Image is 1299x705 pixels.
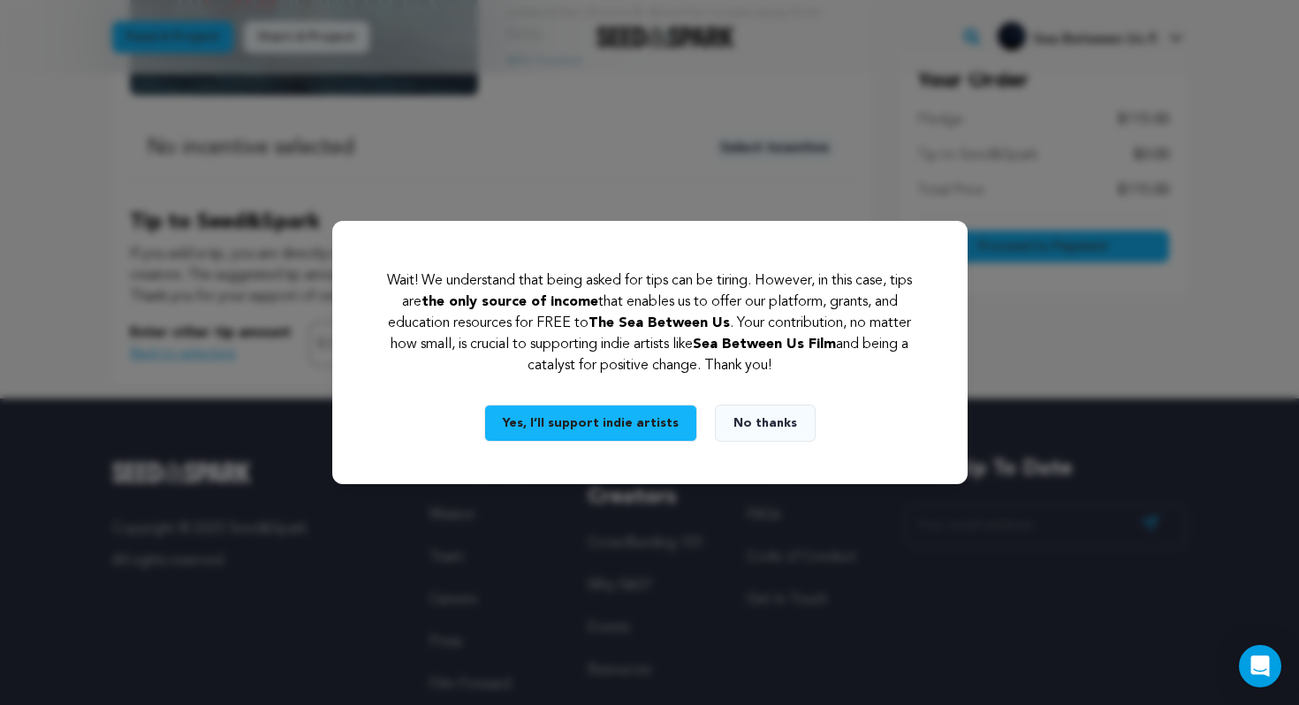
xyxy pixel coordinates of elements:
span: The Sea Between Us [589,316,730,330]
span: Sea Between Us Film [693,337,836,352]
div: Open Intercom Messenger [1239,645,1281,687]
p: Wait! We understand that being asked for tips can be tiring. However, in this case, tips are that... [375,270,925,376]
button: Yes, I’ll support indie artists [484,405,697,442]
button: No thanks [715,405,816,442]
span: the only source of income [422,295,598,309]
